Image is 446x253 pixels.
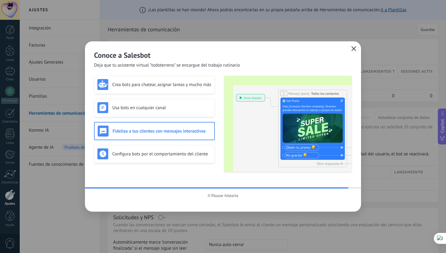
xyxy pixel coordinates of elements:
[113,128,211,134] h3: Fideliza a tus clientes con mensajes interactivos
[94,62,240,68] span: Deja que tu asistente virtual "todoterreno" se encargue del trabajo rutinario
[211,193,238,198] span: Pausar historia
[112,82,211,88] h3: Crea bots para chatear, asignar tareas y mucho más
[112,105,211,111] h3: Usa bots en cualquier canal
[94,50,352,60] h2: Conoce a Salesbot
[112,151,211,157] h3: Configura bots por el comportamiento del cliente
[205,191,241,200] button: Pausar historia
